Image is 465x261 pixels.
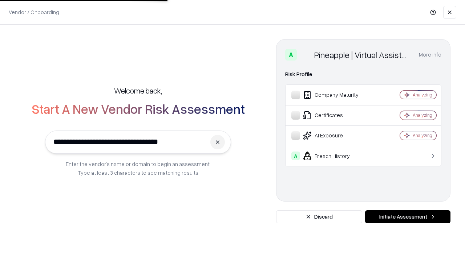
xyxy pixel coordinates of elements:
[285,70,441,79] div: Risk Profile
[291,152,378,160] div: Breach History
[413,132,432,138] div: Analyzing
[276,210,362,223] button: Discard
[291,111,378,120] div: Certificates
[419,48,441,61] button: More info
[413,112,432,118] div: Analyzing
[413,92,432,98] div: Analyzing
[291,91,378,99] div: Company Maturity
[291,152,300,160] div: A
[32,101,245,116] h2: Start A New Vendor Risk Assessment
[285,49,297,61] div: A
[365,210,450,223] button: Initiate Assessment
[114,86,162,96] h5: Welcome back,
[314,49,410,61] div: Pineapple | Virtual Assistant Agency
[66,159,211,177] p: Enter the vendor’s name or domain to begin an assessment. Type at least 3 characters to see match...
[291,131,378,140] div: AI Exposure
[9,8,59,16] p: Vendor / Onboarding
[300,49,311,61] img: Pineapple | Virtual Assistant Agency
